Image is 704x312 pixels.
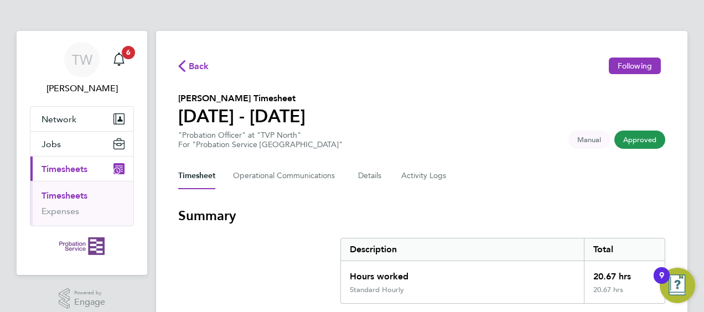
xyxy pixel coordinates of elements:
a: Timesheets [42,190,87,201]
div: 20.67 hrs [584,261,665,285]
img: probationservice-logo-retina.png [59,237,104,255]
h1: [DATE] - [DATE] [178,105,306,127]
span: Engage [74,298,105,307]
span: Back [189,60,209,73]
a: 6 [108,42,130,77]
a: Go to home page [30,237,134,255]
button: Operational Communications [233,163,340,189]
span: Jobs [42,139,61,149]
div: 9 [659,275,664,290]
a: Expenses [42,206,79,216]
div: Summary [340,238,665,304]
button: Back [178,59,209,72]
div: Hours worked [341,261,584,285]
a: TW[PERSON_NAME] [30,42,134,95]
button: Details [358,163,384,189]
span: 6 [122,46,135,59]
div: Standard Hourly [350,285,404,294]
button: Activity Logs [401,163,448,189]
a: Powered byEngage [59,288,106,309]
span: Powered by [74,288,105,298]
div: For "Probation Service [GEOGRAPHIC_DATA]" [178,140,343,149]
h3: Summary [178,207,665,225]
button: Following [609,58,661,74]
span: This timesheet has been approved. [614,131,665,149]
div: Total [584,238,665,261]
span: This timesheet was manually created. [568,131,610,149]
button: Jobs [30,132,133,156]
span: Timesheets [42,164,87,174]
div: 20.67 hrs [584,285,665,303]
button: Open Resource Center, 9 new notifications [660,268,695,303]
span: Network [42,114,76,124]
nav: Main navigation [17,31,147,275]
div: Timesheets [30,181,133,226]
button: Network [30,107,133,131]
span: Timothy Weston [30,82,134,95]
h2: [PERSON_NAME] Timesheet [178,92,306,105]
div: Description [341,238,584,261]
div: "Probation Officer" at "TVP North" [178,131,343,149]
button: Timesheet [178,163,215,189]
span: TW [72,53,92,67]
button: Timesheets [30,157,133,181]
span: Following [618,61,652,71]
